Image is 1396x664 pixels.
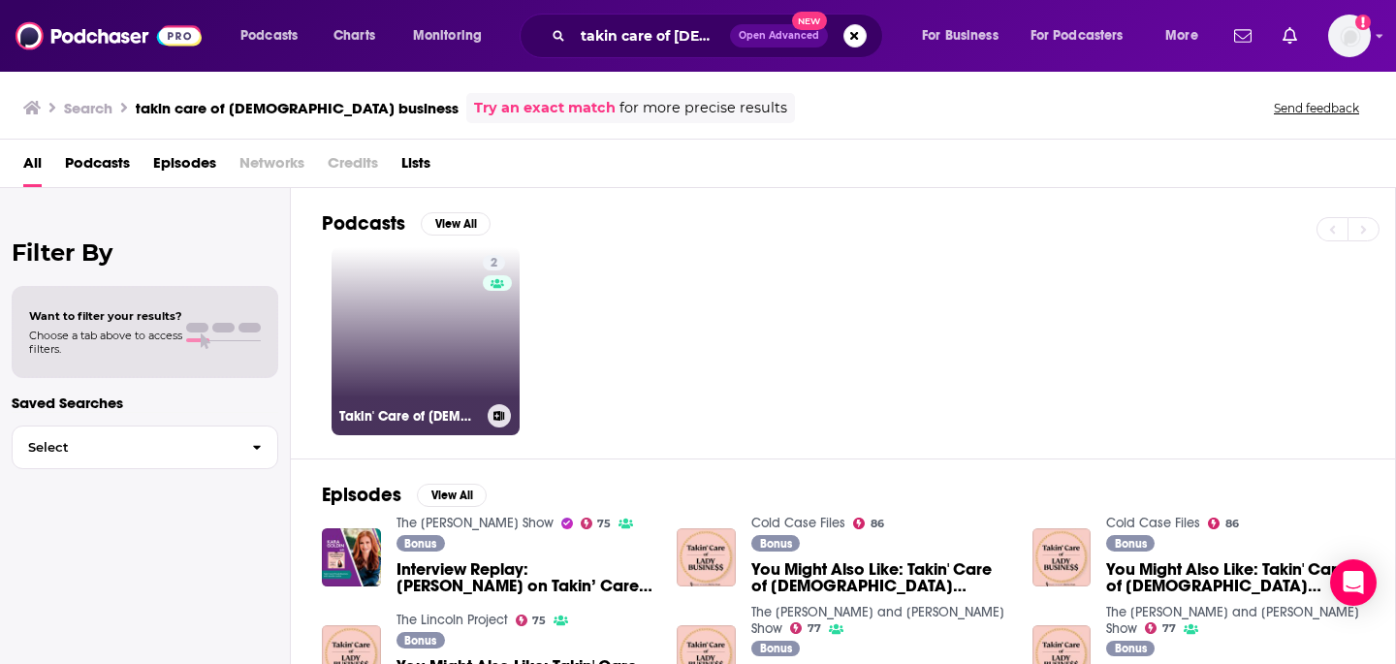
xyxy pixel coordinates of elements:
button: Show profile menu [1328,15,1371,57]
span: Bonus [760,538,792,550]
a: Lists [401,147,430,187]
button: open menu [227,20,323,51]
span: 2 [491,254,497,273]
a: All [23,147,42,187]
a: PodcastsView All [322,211,491,236]
a: The Adam and Dr. Drew Show [751,604,1004,637]
button: Send feedback [1268,100,1365,116]
button: Select [12,426,278,469]
a: You Might Also Like: Takin' Care of Lady Business® [751,561,1009,594]
a: Show notifications dropdown [1275,19,1305,52]
a: Cold Case Files [751,515,845,531]
a: 2Takin' Care of [DEMOGRAPHIC_DATA] Business® [332,247,520,435]
div: Open Intercom Messenger [1330,559,1377,606]
input: Search podcasts, credits, & more... [573,20,730,51]
button: Open AdvancedNew [730,24,828,47]
span: 75 [532,617,546,625]
span: Monitoring [413,22,482,49]
a: The Kara Goldin Show [397,515,554,531]
a: 75 [581,518,612,529]
img: You Might Also Like: Takin' Care of Lady Business® [677,528,736,587]
img: Interview Replay: Kara on Takin’ Care Of Lady Business [322,528,381,587]
span: Credits [328,147,378,187]
h3: Takin' Care of [DEMOGRAPHIC_DATA] Business® [339,408,480,425]
span: 86 [871,520,884,528]
span: Bonus [760,643,792,654]
button: open menu [399,20,507,51]
span: Bonus [1115,643,1147,654]
a: 77 [1145,622,1176,634]
div: Search podcasts, credits, & more... [538,14,902,58]
a: EpisodesView All [322,483,487,507]
span: Interview Replay: [PERSON_NAME] on Takin’ Care Of [DEMOGRAPHIC_DATA] Business [397,561,654,594]
button: View All [417,484,487,507]
span: Select [13,441,237,454]
img: You Might Also Like: Takin' Care of Lady Business® [1032,528,1092,587]
img: Podchaser - Follow, Share and Rate Podcasts [16,17,202,54]
span: Want to filter your results? [29,309,182,323]
a: 86 [853,518,884,529]
p: Saved Searches [12,394,278,412]
span: Podcasts [240,22,298,49]
a: 77 [790,622,821,634]
span: Bonus [404,635,436,647]
span: Networks [239,147,304,187]
span: 77 [1162,624,1176,633]
span: 86 [1225,520,1239,528]
span: You Might Also Like: Takin' Care of [DEMOGRAPHIC_DATA] Business® [751,561,1009,594]
svg: Add a profile image [1355,15,1371,30]
button: open menu [1152,20,1222,51]
span: New [792,12,827,30]
span: 77 [808,624,821,633]
span: Bonus [1115,538,1147,550]
button: open menu [908,20,1023,51]
h2: Filter By [12,238,278,267]
h3: Search [64,99,112,117]
a: Interview Replay: Kara on Takin’ Care Of Lady Business [397,561,654,594]
span: Logged in as sophiak [1328,15,1371,57]
span: 75 [597,520,611,528]
span: You Might Also Like: Takin' Care of [DEMOGRAPHIC_DATA] Business® [1106,561,1364,594]
span: for more precise results [619,97,787,119]
a: The Adam and Dr. Drew Show [1106,604,1359,637]
a: Show notifications dropdown [1226,19,1259,52]
span: Bonus [404,538,436,550]
a: Podcasts [65,147,130,187]
a: You Might Also Like: Takin' Care of Lady Business® [1106,561,1364,594]
a: Cold Case Files [1106,515,1200,531]
a: 75 [516,615,547,626]
button: View All [421,212,491,236]
a: Episodes [153,147,216,187]
a: The Lincoln Project [397,612,508,628]
a: 2 [483,255,505,270]
h2: Episodes [322,483,401,507]
a: Try an exact match [474,97,616,119]
button: open menu [1018,20,1152,51]
span: Choose a tab above to access filters. [29,329,182,356]
a: Charts [321,20,387,51]
h3: takin care of [DEMOGRAPHIC_DATA] business [136,99,459,117]
span: Charts [333,22,375,49]
a: 86 [1208,518,1239,529]
span: More [1165,22,1198,49]
span: For Podcasters [1031,22,1124,49]
h2: Podcasts [322,211,405,236]
span: Open Advanced [739,31,819,41]
span: For Business [922,22,999,49]
img: User Profile [1328,15,1371,57]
